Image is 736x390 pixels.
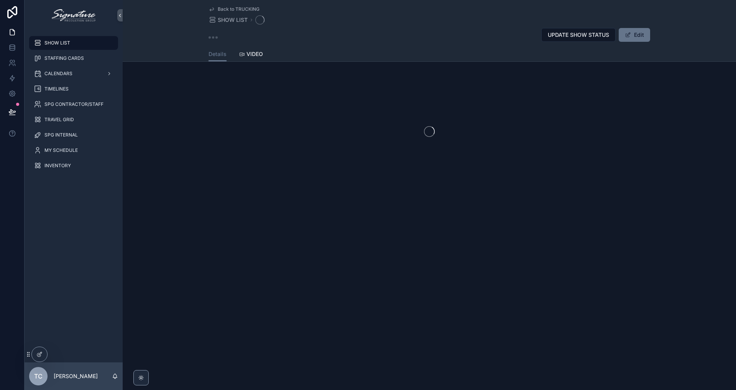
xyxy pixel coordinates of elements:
a: SHOW LIST [29,36,118,50]
span: TRAVEL GRID [44,117,74,123]
span: Back to TRUCKING [218,6,260,12]
span: UPDATE SHOW STATUS [548,31,609,39]
a: TRAVEL GRID [29,113,118,127]
a: TIMELINES [29,82,118,96]
a: VIDEO [239,47,263,63]
div: scrollable content [25,31,123,183]
span: SHOW LIST [44,40,70,46]
span: VIDEO [246,50,263,58]
a: MY SCHEDULE [29,143,118,157]
span: SPG CONTRACTOR/STAFF [44,101,103,107]
span: CALENDARS [44,71,72,77]
span: TC [34,372,43,381]
a: SPG INTERNAL [29,128,118,142]
span: INVENTORY [44,163,71,169]
img: App logo [52,9,95,21]
span: SHOW LIST [218,16,248,24]
span: TIMELINES [44,86,69,92]
span: MY SCHEDULE [44,147,78,153]
a: Back to TRUCKING [209,6,260,12]
button: Edit [619,28,650,42]
span: Details [209,50,227,58]
a: SPG CONTRACTOR/STAFF [29,97,118,111]
a: STAFFING CARDS [29,51,118,65]
a: SHOW LIST [209,16,248,24]
p: [PERSON_NAME] [54,372,98,380]
a: INVENTORY [29,159,118,173]
button: UPDATE SHOW STATUS [541,28,616,42]
span: SPG INTERNAL [44,132,78,138]
span: STAFFING CARDS [44,55,84,61]
a: CALENDARS [29,67,118,81]
a: Details [209,47,227,62]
